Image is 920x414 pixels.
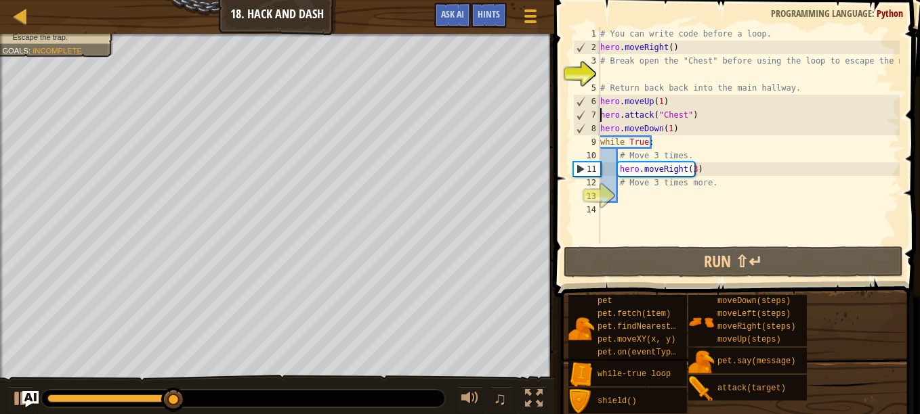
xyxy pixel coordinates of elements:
span: moveRight(steps) [717,322,795,331]
div: 13 [573,189,600,203]
div: 4 [573,68,600,81]
img: portrait.png [568,316,594,342]
img: portrait.png [568,362,594,388]
span: Programming language [771,7,872,20]
div: 1 [573,27,600,41]
span: Hints [478,7,500,20]
span: moveLeft(steps) [717,309,791,319]
li: Escape the trap. [2,32,105,43]
div: 9 [573,135,600,149]
button: Show game menu [514,3,547,34]
div: 3 [573,54,600,68]
span: pet.findNearestByType(type) [598,322,729,331]
span: pet.say(message) [717,356,795,366]
button: ♫ [490,386,514,414]
button: Toggle fullscreen [520,386,547,414]
span: Incomplete [33,46,82,55]
span: shield() [598,396,637,406]
span: moveDown(steps) [717,296,791,306]
img: portrait.png [688,376,714,402]
span: : [872,7,877,20]
button: Run ⇧↵ [564,246,903,277]
span: attack(target) [717,384,786,393]
span: pet [598,296,612,306]
button: Ask AI [434,3,471,28]
span: ♫ [493,388,507,409]
div: 7 [574,108,600,122]
div: 10 [573,149,600,162]
span: while-true loop [598,369,671,379]
div: 14 [573,203,600,216]
div: 8 [574,122,600,135]
div: 12 [573,176,600,189]
div: 11 [574,162,600,176]
span: : [28,46,33,55]
span: Ask AI [441,7,464,20]
span: pet.moveXY(x, y) [598,335,675,344]
div: 5 [573,81,600,95]
button: Ctrl + P: Play [7,386,34,414]
span: pet.fetch(item) [598,309,671,319]
img: portrait.png [688,349,714,375]
span: pet.on(eventType, handler) [598,348,724,357]
button: Ask AI [22,391,39,407]
span: Python [877,7,903,20]
button: Adjust volume [457,386,484,414]
div: 2 [574,41,600,54]
img: portrait.png [688,309,714,335]
div: 6 [574,95,600,108]
span: Goals [2,46,28,55]
span: moveUp(steps) [717,335,781,344]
